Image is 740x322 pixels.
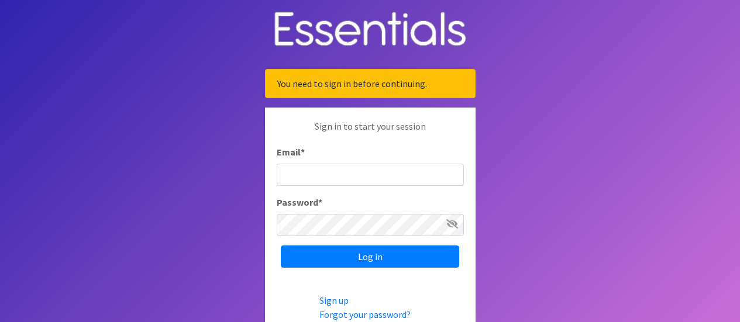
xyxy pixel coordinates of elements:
label: Password [277,195,322,209]
div: You need to sign in before continuing. [265,69,476,98]
label: Email [277,145,305,159]
abbr: required [318,196,322,208]
abbr: required [301,146,305,158]
p: Sign in to start your session [277,119,464,145]
a: Forgot your password? [319,309,411,320]
a: Sign up [319,295,349,306]
input: Log in [281,245,459,268]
